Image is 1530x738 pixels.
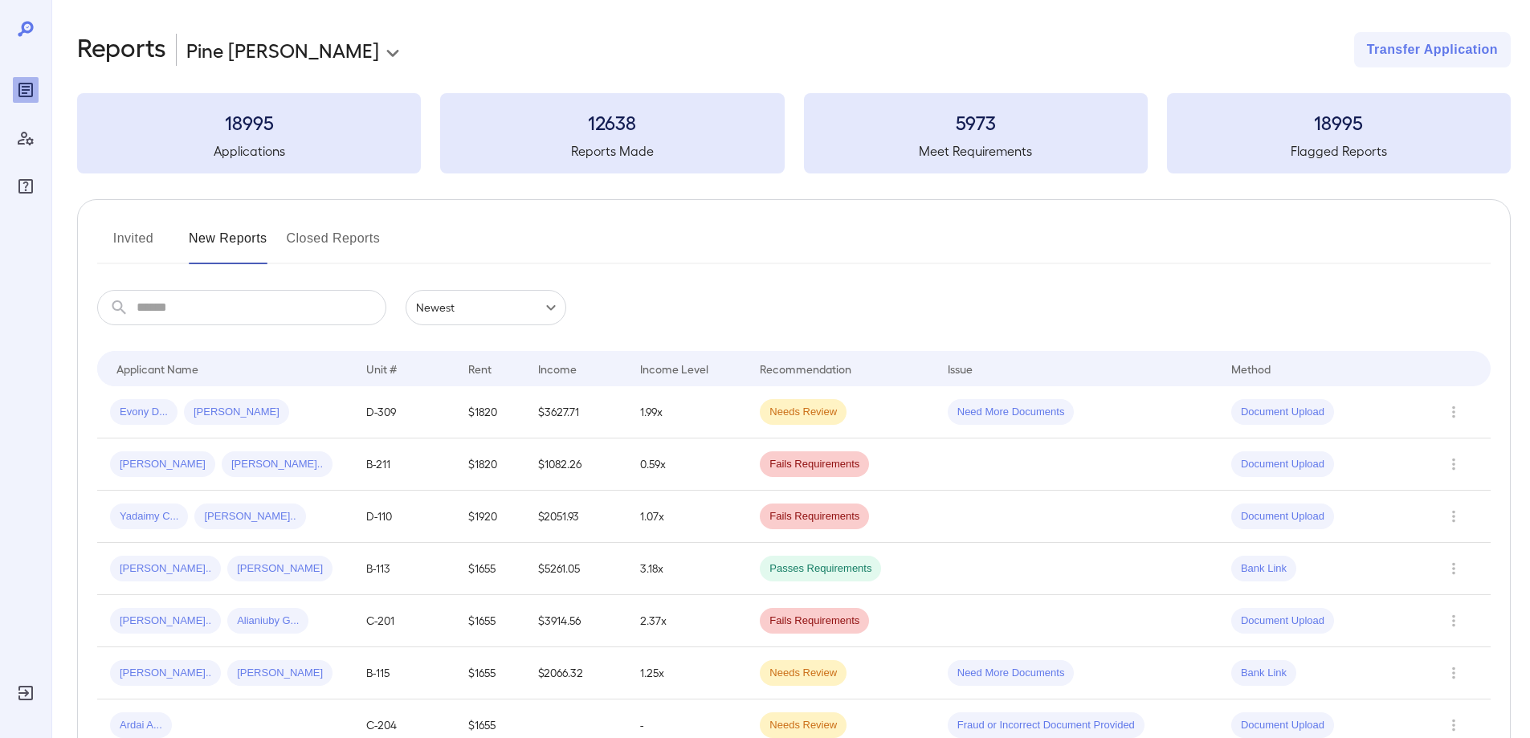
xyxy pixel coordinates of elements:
button: New Reports [189,226,267,264]
td: $1920 [455,491,525,543]
td: $3627.71 [525,386,627,438]
div: Reports [13,77,39,103]
div: Recommendation [760,359,851,378]
td: $1655 [455,647,525,699]
button: Closed Reports [287,226,381,264]
button: Row Actions [1441,660,1467,686]
button: Row Actions [1441,712,1467,738]
span: Passes Requirements [760,561,881,577]
button: Row Actions [1441,451,1467,477]
button: Row Actions [1441,556,1467,581]
span: Document Upload [1231,457,1334,472]
div: Log Out [13,680,39,706]
span: [PERSON_NAME].. [222,457,333,472]
button: Row Actions [1441,608,1467,634]
span: Fails Requirements [760,509,869,524]
button: Row Actions [1441,399,1467,425]
span: Document Upload [1231,718,1334,733]
h3: 18995 [77,109,421,135]
span: Fails Requirements [760,457,869,472]
span: Needs Review [760,405,847,420]
h5: Reports Made [440,141,784,161]
div: Issue [948,359,973,378]
td: $2051.93 [525,491,627,543]
span: [PERSON_NAME].. [110,614,221,629]
span: [PERSON_NAME].. [110,666,221,681]
h3: 12638 [440,109,784,135]
td: $1655 [455,595,525,647]
td: 0.59x [627,438,747,491]
span: Alianiuby G... [227,614,308,629]
td: $1820 [455,438,525,491]
td: B-115 [353,647,455,699]
td: $3914.56 [525,595,627,647]
h2: Reports [77,32,166,67]
summary: 18995Applications12638Reports Made5973Meet Requirements18995Flagged Reports [77,93,1511,173]
td: 1.07x [627,491,747,543]
span: Need More Documents [948,405,1075,420]
span: Fails Requirements [760,614,869,629]
span: [PERSON_NAME] [227,666,333,681]
span: Yadaimy C... [110,509,188,524]
span: [PERSON_NAME] [184,405,289,420]
td: 2.37x [627,595,747,647]
td: 1.99x [627,386,747,438]
td: C-201 [353,595,455,647]
td: 3.18x [627,543,747,595]
div: Income Level [640,359,708,378]
span: [PERSON_NAME].. [110,561,221,577]
span: Need More Documents [948,666,1075,681]
span: Fraud or Incorrect Document Provided [948,718,1144,733]
div: FAQ [13,173,39,199]
span: Ardai A... [110,718,172,733]
td: $1655 [455,543,525,595]
h5: Meet Requirements [804,141,1148,161]
div: Method [1231,359,1271,378]
h3: 18995 [1167,109,1511,135]
td: 1.25x [627,647,747,699]
td: $2066.32 [525,647,627,699]
h5: Flagged Reports [1167,141,1511,161]
span: Document Upload [1231,614,1334,629]
td: D-309 [353,386,455,438]
div: Income [538,359,577,378]
td: D-110 [353,491,455,543]
td: B-211 [353,438,455,491]
td: B-113 [353,543,455,595]
h5: Applications [77,141,421,161]
span: Evony D... [110,405,177,420]
button: Row Actions [1441,504,1467,529]
span: [PERSON_NAME] [227,561,333,577]
span: Needs Review [760,718,847,733]
div: Newest [406,290,566,325]
div: Manage Users [13,125,39,151]
span: Document Upload [1231,405,1334,420]
td: $1820 [455,386,525,438]
p: Pine [PERSON_NAME] [186,37,379,63]
td: $5261.05 [525,543,627,595]
div: Rent [468,359,494,378]
span: [PERSON_NAME].. [194,509,305,524]
span: Bank Link [1231,666,1296,681]
h3: 5973 [804,109,1148,135]
span: Bank Link [1231,561,1296,577]
button: Transfer Application [1354,32,1511,67]
div: Applicant Name [116,359,198,378]
td: $1082.26 [525,438,627,491]
div: Unit # [366,359,397,378]
span: Needs Review [760,666,847,681]
span: Document Upload [1231,509,1334,524]
span: [PERSON_NAME] [110,457,215,472]
button: Invited [97,226,169,264]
